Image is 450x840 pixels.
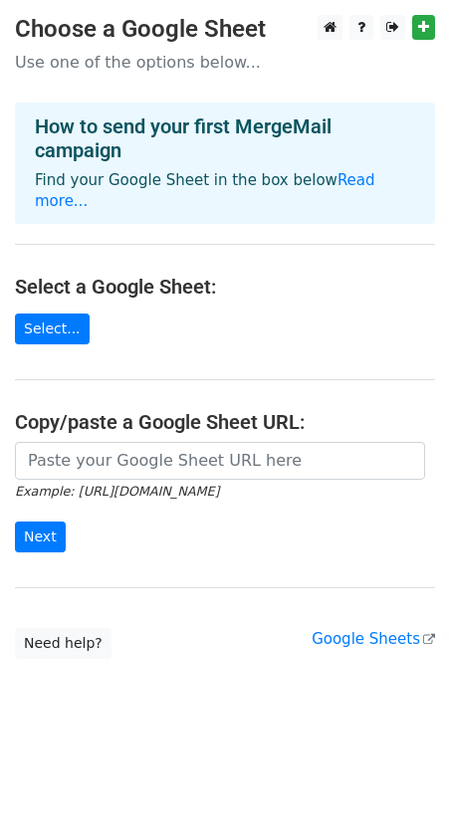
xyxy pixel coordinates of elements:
p: Use one of the options below... [15,52,435,73]
a: Google Sheets [312,630,435,648]
h4: Select a Google Sheet: [15,275,435,299]
a: Select... [15,314,90,344]
a: Need help? [15,628,112,659]
input: Paste your Google Sheet URL here [15,442,425,480]
iframe: Chat Widget [350,744,450,840]
h4: Copy/paste a Google Sheet URL: [15,410,435,434]
h3: Choose a Google Sheet [15,15,435,44]
p: Find your Google Sheet in the box below [35,170,415,212]
a: Read more... [35,171,375,210]
h4: How to send your first MergeMail campaign [35,114,415,162]
small: Example: [URL][DOMAIN_NAME] [15,484,219,499]
input: Next [15,522,66,552]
